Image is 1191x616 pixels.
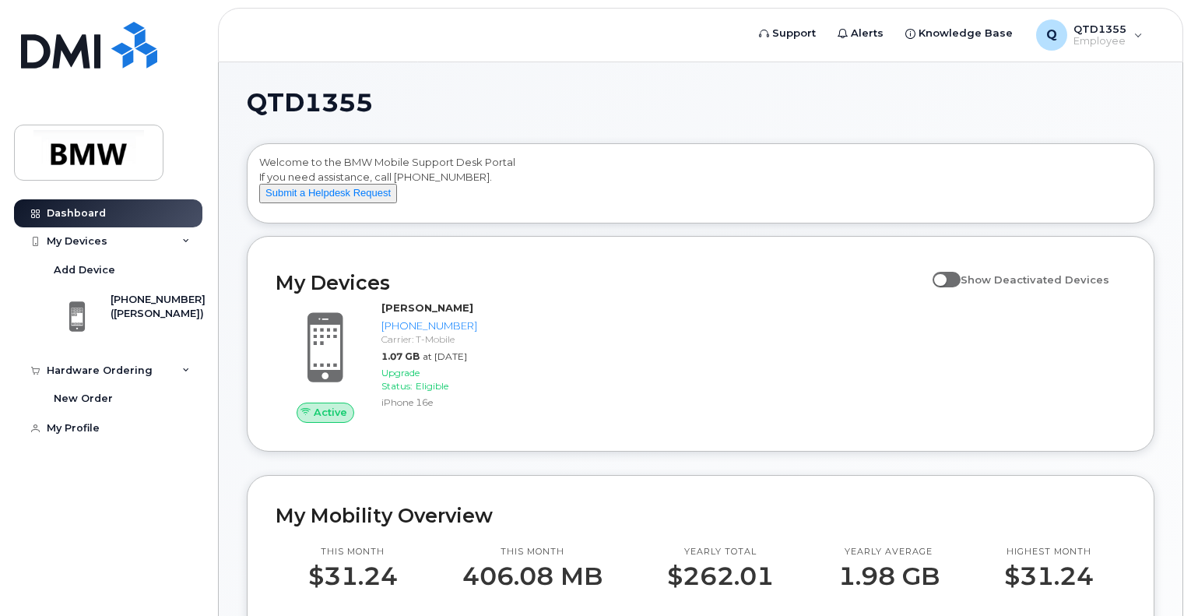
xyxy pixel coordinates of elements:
iframe: Messenger Launcher [1123,548,1179,604]
a: Submit a Helpdesk Request [259,186,397,199]
p: This month [462,546,603,558]
h2: My Devices [276,271,925,294]
div: Welcome to the BMW Mobile Support Desk Portal If you need assistance, call [PHONE_NUMBER]. [259,155,1142,217]
div: Carrier: T-Mobile [381,333,477,346]
p: $31.24 [1004,562,1094,590]
p: $31.24 [308,562,398,590]
p: Highest month [1004,546,1094,558]
span: Active [314,405,347,420]
span: Upgrade Status: [381,367,420,392]
p: 406.08 MB [462,562,603,590]
a: Active[PERSON_NAME][PHONE_NUMBER]Carrier: T-Mobile1.07 GBat [DATE]Upgrade Status:EligibleiPhone 16e [276,301,474,422]
span: at [DATE] [423,350,467,362]
strong: [PERSON_NAME] [381,301,473,314]
span: Show Deactivated Devices [961,273,1109,286]
p: 1.98 GB [838,562,940,590]
div: iPhone 16e [381,396,477,409]
p: This month [308,546,398,558]
span: QTD1355 [247,91,373,114]
p: $262.01 [667,562,774,590]
button: Submit a Helpdesk Request [259,184,397,203]
p: Yearly total [667,546,774,558]
span: 1.07 GB [381,350,420,362]
input: Show Deactivated Devices [933,265,945,277]
span: Eligible [416,380,448,392]
div: [PHONE_NUMBER] [381,319,477,333]
p: Yearly average [838,546,940,558]
h2: My Mobility Overview [276,504,1126,527]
